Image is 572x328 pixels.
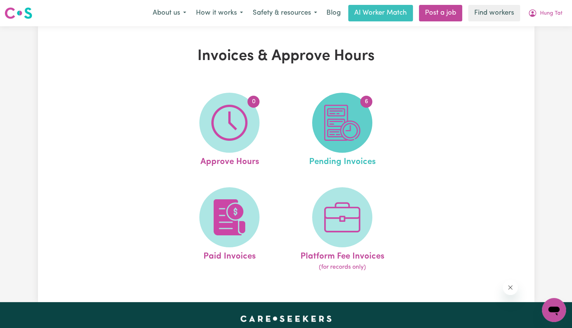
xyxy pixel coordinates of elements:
span: 0 [247,96,259,108]
iframe: Close message [503,280,518,295]
span: Hung Tat [540,9,563,18]
a: Pending Invoices [288,93,396,169]
button: Safety & resources [248,5,322,21]
span: Platform Fee Invoices [300,247,384,263]
button: How it works [191,5,248,21]
span: Approve Hours [200,153,259,169]
a: Find workers [468,5,520,21]
button: My Account [523,5,567,21]
iframe: Button to launch messaging window [542,298,566,322]
a: Careseekers home page [240,316,332,322]
span: 6 [360,96,372,108]
a: Post a job [419,5,462,21]
a: Approve Hours [175,93,284,169]
span: Pending Invoices [309,153,376,169]
span: Paid Invoices [203,247,256,263]
img: Careseekers logo [5,6,32,20]
a: Paid Invoices [175,187,284,272]
span: (for records only) [319,263,366,272]
button: About us [148,5,191,21]
h1: Invoices & Approve Hours [125,47,447,65]
a: Blog [322,5,345,21]
a: AI Worker Match [348,5,413,21]
a: Careseekers logo [5,5,32,22]
a: Platform Fee Invoices(for records only) [288,187,396,272]
span: Need any help? [5,5,46,11]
